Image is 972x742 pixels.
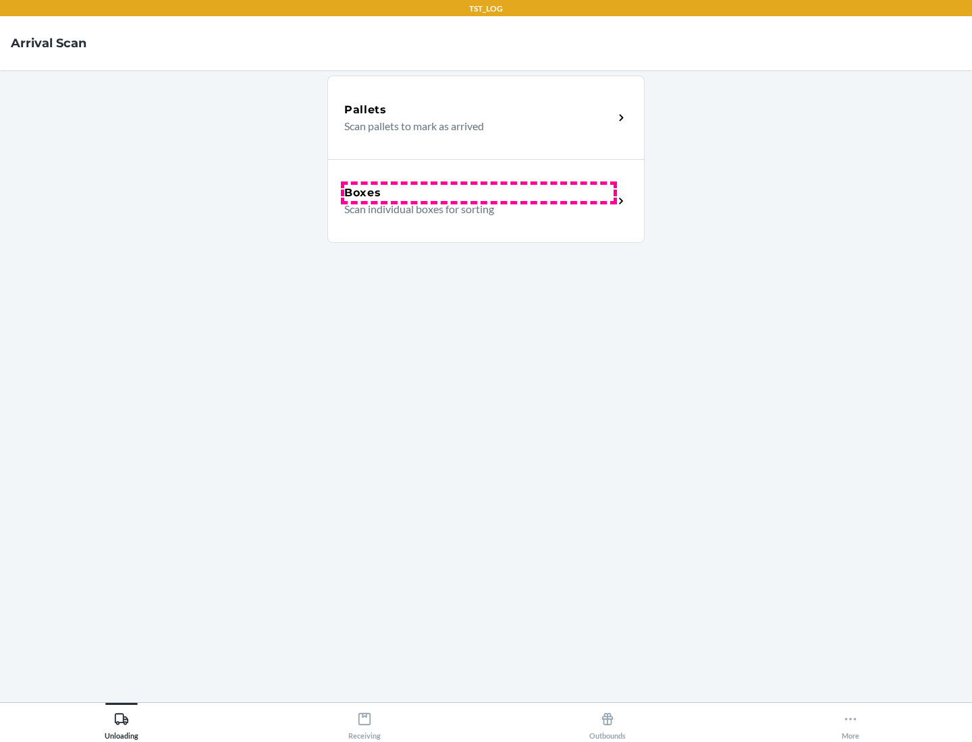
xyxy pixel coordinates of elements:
[344,118,603,134] p: Scan pallets to mark as arrived
[243,703,486,740] button: Receiving
[344,201,603,217] p: Scan individual boxes for sorting
[327,76,645,159] a: PalletsScan pallets to mark as arrived
[842,706,859,740] div: More
[486,703,729,740] button: Outbounds
[105,706,138,740] div: Unloading
[729,703,972,740] button: More
[11,34,86,52] h4: Arrival Scan
[344,102,387,118] h5: Pallets
[344,185,381,201] h5: Boxes
[469,3,503,15] p: TST_LOG
[348,706,381,740] div: Receiving
[327,159,645,243] a: BoxesScan individual boxes for sorting
[589,706,626,740] div: Outbounds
